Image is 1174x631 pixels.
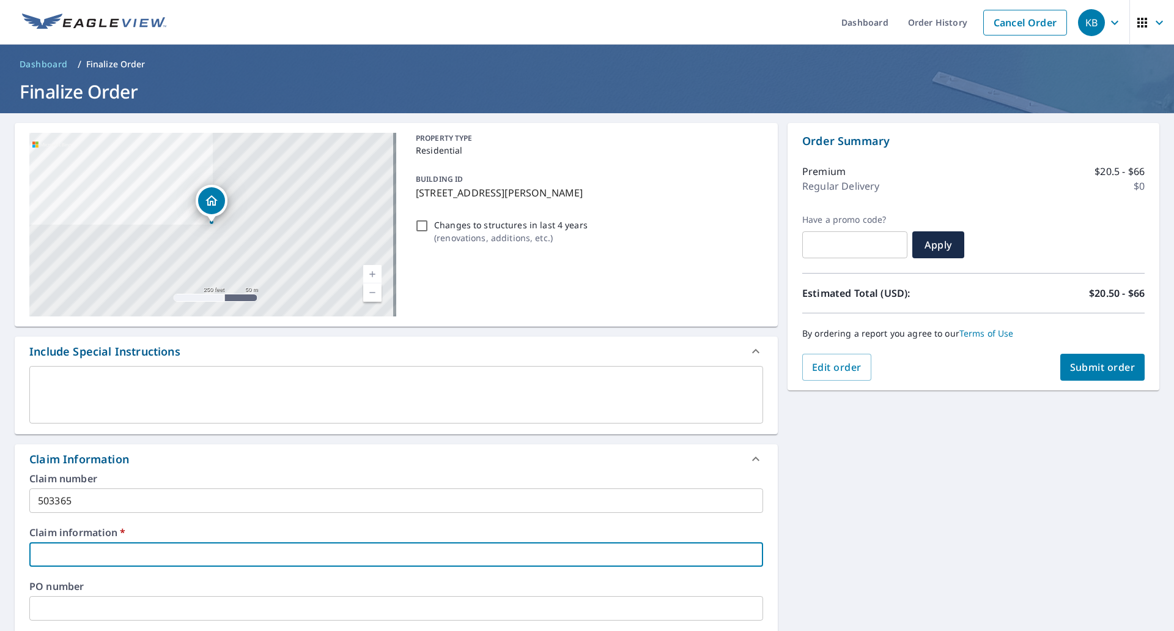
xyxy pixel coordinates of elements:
label: Claim number [29,474,763,484]
p: By ordering a report you agree to our [802,328,1145,339]
img: EV Logo [22,13,166,32]
p: Residential [416,144,758,157]
h1: Finalize Order [15,79,1159,104]
a: Cancel Order [983,10,1067,35]
label: Claim information [29,528,763,537]
p: Changes to structures in last 4 years [434,218,588,231]
p: ( renovations, additions, etc. ) [434,231,588,244]
p: $20.5 - $66 [1095,164,1145,179]
span: Edit order [812,360,862,374]
p: $20.50 - $66 [1089,286,1145,301]
p: PROPERTY TYPE [416,133,758,144]
span: Apply [922,238,954,252]
p: BUILDING ID [416,174,463,184]
button: Apply [912,231,964,258]
span: Submit order [1070,360,1135,374]
button: Edit order [802,354,871,381]
p: Estimated Total (USD): [802,286,973,301]
div: Dropped pin, building 1, Residential property, 309 Healthy Way Saint Charles, MO 63304 [196,185,227,223]
div: Include Special Instructions [15,337,778,366]
p: [STREET_ADDRESS][PERSON_NAME] [416,185,758,200]
a: Current Level 17, Zoom Out [363,283,382,302]
li: / [78,57,81,72]
a: Terms of Use [959,327,1014,339]
a: Dashboard [15,54,73,74]
span: Dashboard [20,58,68,70]
p: Regular Delivery [802,179,879,193]
div: Include Special Instructions [29,343,180,360]
label: PO number [29,581,763,591]
nav: breadcrumb [15,54,1159,74]
div: KB [1078,9,1105,36]
p: Finalize Order [86,58,146,70]
p: $0 [1134,179,1145,193]
div: Claim Information [15,444,778,474]
p: Premium [802,164,846,179]
div: Claim Information [29,451,129,468]
a: Current Level 17, Zoom In [363,265,382,283]
button: Submit order [1060,354,1145,381]
label: Have a promo code? [802,214,907,225]
p: Order Summary [802,133,1145,149]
